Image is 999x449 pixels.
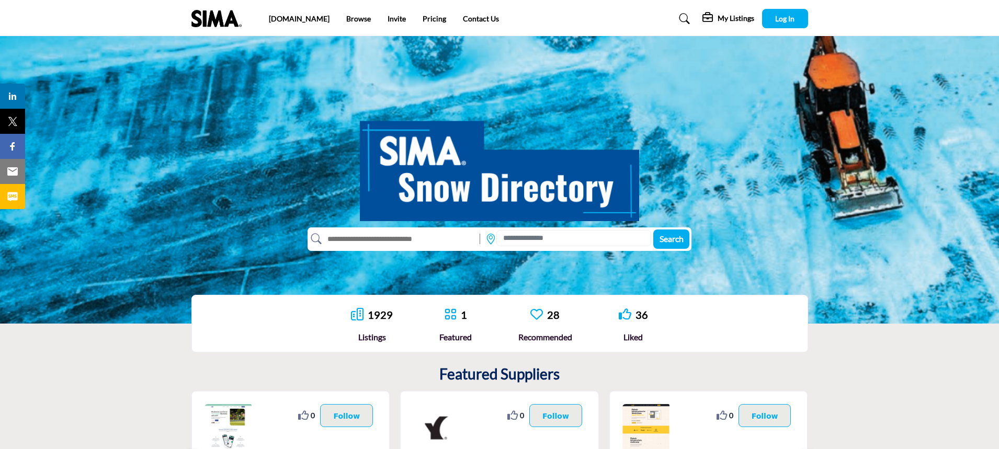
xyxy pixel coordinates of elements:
a: Browse [346,14,371,23]
p: Follow [752,410,778,421]
p: Follow [542,410,569,421]
span: 0 [729,410,733,421]
div: Featured [439,331,472,343]
span: 0 [520,410,524,421]
a: Search [669,10,697,27]
a: Go to Featured [444,308,457,322]
button: Follow [320,404,373,427]
div: Recommended [518,331,572,343]
span: Log In [775,14,794,23]
img: Site Logo [191,10,247,27]
a: Invite [388,14,406,23]
span: Search [660,234,684,244]
h2: Featured Suppliers [439,365,560,383]
button: Search [653,229,689,249]
a: 1 [461,308,467,321]
div: Liked [619,331,648,343]
a: Go to Recommended [530,308,543,322]
a: Pricing [423,14,446,23]
button: Follow [739,404,791,427]
h5: My Listings [718,14,754,23]
span: 0 [311,410,315,421]
a: [DOMAIN_NAME] [269,14,330,23]
a: 1929 [368,308,393,321]
a: 36 [635,308,648,321]
button: Log In [762,9,808,28]
div: Listings [351,331,393,343]
img: SIMA Snow Directory [360,109,639,221]
img: Rectangle%203585.svg [477,231,483,247]
button: Follow [529,404,582,427]
a: Contact Us [463,14,499,23]
i: Go to Liked [619,308,631,320]
a: 28 [547,308,560,321]
div: My Listings [702,13,754,25]
p: Follow [333,410,360,421]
